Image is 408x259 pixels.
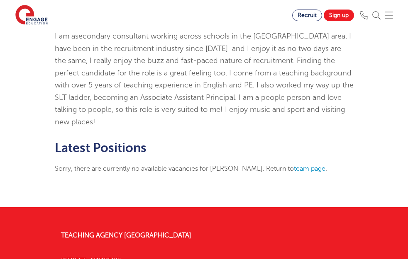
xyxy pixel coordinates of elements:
[298,12,317,18] span: Recruit
[385,11,393,19] img: Mobile Menu
[55,141,354,155] h2: Latest Positions
[61,232,191,239] a: Teaching Agency [GEOGRAPHIC_DATA]
[292,10,322,21] a: Recruit
[55,30,354,128] p: I am a
[15,5,48,26] img: Engage Education
[372,11,381,19] img: Search
[360,11,368,19] img: Phone
[55,32,354,126] span: secondary consultant working across schools in the [GEOGRAPHIC_DATA] area. I have been in the rec...
[324,10,354,21] a: Sign up
[294,165,325,172] a: team page
[55,163,354,174] p: Sorry, there are currently no available vacancies for [PERSON_NAME]. Return to .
